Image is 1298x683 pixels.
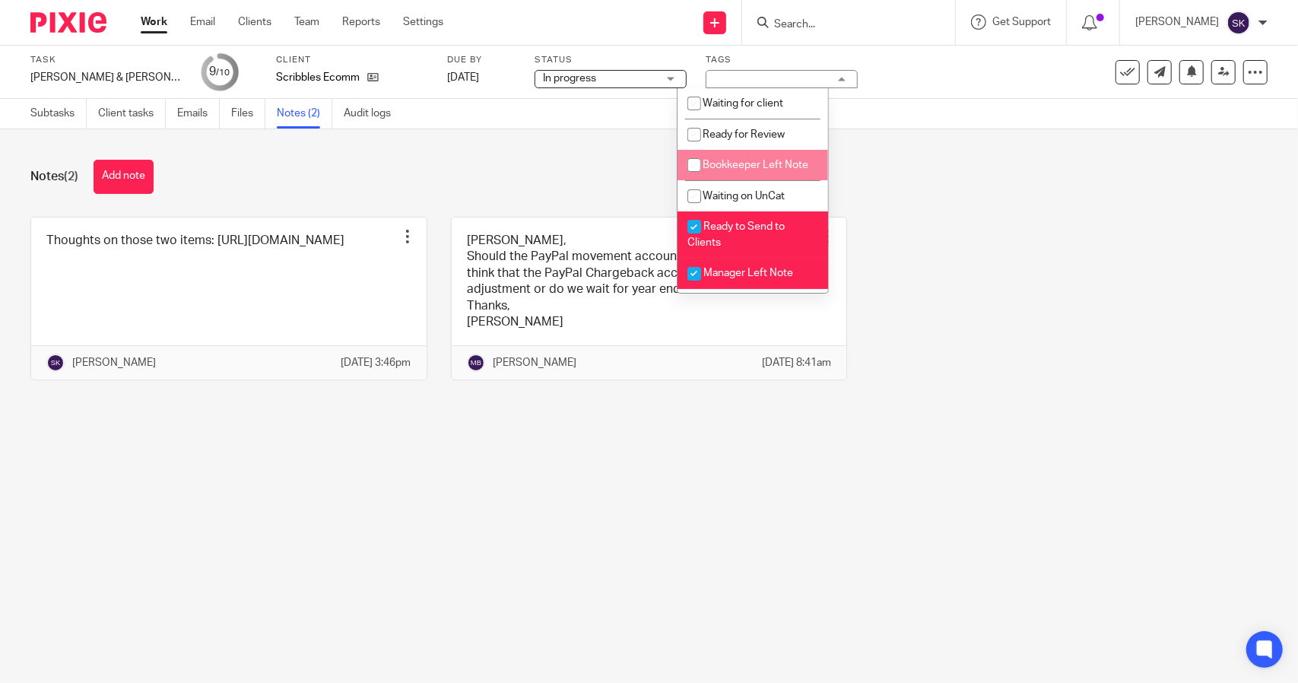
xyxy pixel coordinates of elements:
span: Get Support [992,17,1051,27]
button: Add note [94,160,154,194]
a: Settings [403,14,443,30]
span: Ready for Review [703,129,785,140]
span: Waiting on UnCat [703,191,785,202]
label: Status [535,54,687,66]
p: [PERSON_NAME] [72,355,156,370]
a: Client tasks [98,99,166,129]
div: David &amp; Gene - Sept 2025 [30,70,182,85]
span: Ready to Send to Clients [687,221,785,248]
small: /10 [217,68,230,77]
img: svg%3E [46,354,65,372]
a: Emails [177,99,220,129]
a: Audit logs [344,99,402,129]
div: [PERSON_NAME] & [PERSON_NAME] - [DATE] [30,70,182,85]
span: [DATE] [447,72,479,83]
p: [PERSON_NAME] [1135,14,1219,30]
span: Manager Left Note [703,268,793,278]
span: Waiting for client [703,98,784,109]
a: Reports [342,14,380,30]
label: Task [30,54,182,66]
a: Notes (2) [277,99,332,129]
img: svg%3E [467,354,485,372]
input: Search [773,18,909,32]
a: Team [294,14,319,30]
span: Bookkeeper Left Note [703,160,809,170]
img: Pixie [30,12,106,33]
p: Scribbles Ecomm [276,70,360,85]
div: 9 [210,63,230,81]
label: Due by [447,54,516,66]
label: Client [276,54,428,66]
span: (2) [64,170,78,183]
a: Clients [238,14,271,30]
label: Tags [706,54,858,66]
span: In progress [543,73,596,84]
p: [DATE] 8:41am [762,355,831,370]
a: Files [231,99,265,129]
a: Email [190,14,215,30]
p: [PERSON_NAME] [493,355,576,370]
a: Subtasks [30,99,87,129]
p: [DATE] 3:46pm [341,355,411,370]
img: svg%3E [1227,11,1251,35]
a: Work [141,14,167,30]
h1: Notes [30,169,78,185]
